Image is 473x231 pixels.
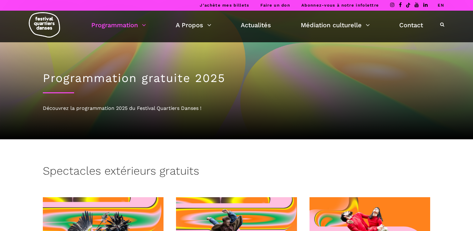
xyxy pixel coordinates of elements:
a: Faire un don [260,3,290,8]
a: Médiation culturelle [301,20,370,30]
div: Découvrez la programmation 2025 du Festival Quartiers Danses ! [43,104,430,112]
a: Actualités [241,20,271,30]
a: A Propos [176,20,211,30]
h1: Programmation gratuite 2025 [43,71,430,85]
img: logo-fqd-med [29,12,60,38]
a: EN [438,3,444,8]
a: Programmation [91,20,146,30]
a: Contact [399,20,423,30]
a: J’achète mes billets [200,3,249,8]
a: Abonnez-vous à notre infolettre [301,3,379,8]
h3: Spectacles extérieurs gratuits [43,164,199,180]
